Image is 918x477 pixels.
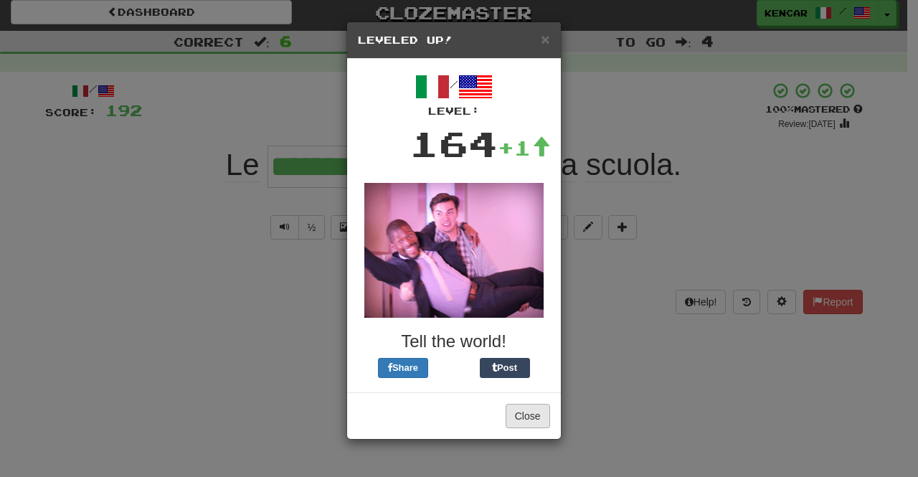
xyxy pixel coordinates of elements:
button: Share [378,358,428,378]
button: Close [506,404,550,428]
div: Level: [358,104,550,118]
div: +1 [498,133,551,162]
img: spinning-7b6715965d7e0220b69722fa66aa21efa1181b58e7b7375ebe2c5b603073e17d.gif [364,183,544,318]
h3: Tell the world! [358,332,550,351]
h5: Leveled Up! [358,33,550,47]
div: 164 [410,118,498,169]
span: × [541,31,549,47]
div: / [358,70,550,118]
button: Post [480,358,530,378]
iframe: X Post Button [428,358,480,378]
button: Close [541,32,549,47]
